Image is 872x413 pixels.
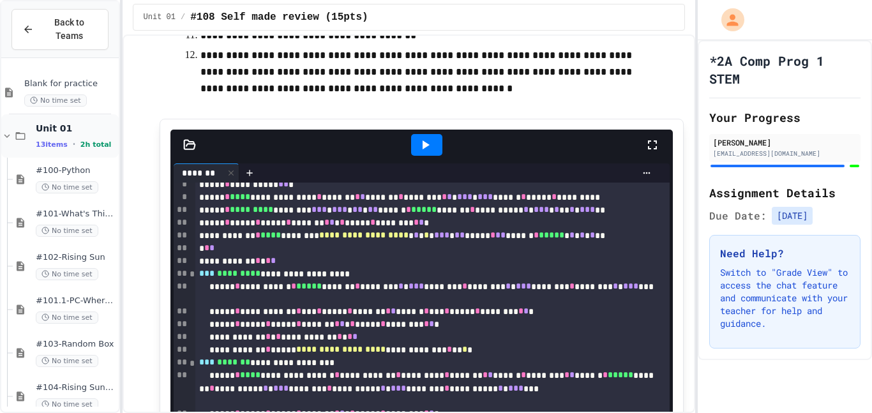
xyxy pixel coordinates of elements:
[36,296,116,306] span: #101.1-PC-Where am I?
[36,398,98,410] span: No time set
[709,52,861,87] h1: *2A Comp Prog 1 STEM
[190,10,368,25] span: #108 Self made review (15pts)
[73,139,75,149] span: •
[36,123,116,134] span: Unit 01
[772,207,813,225] span: [DATE]
[713,149,857,158] div: [EMAIL_ADDRESS][DOMAIN_NAME]
[41,16,98,43] span: Back to Teams
[36,355,98,367] span: No time set
[709,208,767,223] span: Due Date:
[36,140,68,149] span: 13 items
[36,252,116,263] span: #102-Rising Sun
[36,382,116,393] span: #104-Rising Sun Plus
[24,79,116,89] span: Blank for practice
[36,312,98,324] span: No time set
[144,12,176,22] span: Unit 01
[720,266,850,330] p: Switch to "Grade View" to access the chat feature and communicate with your teacher for help and ...
[24,94,87,107] span: No time set
[80,140,112,149] span: 2h total
[36,225,98,237] span: No time set
[36,268,98,280] span: No time set
[708,5,748,34] div: My Account
[36,165,116,176] span: #100-Python
[36,209,116,220] span: #101-What's This ??
[36,339,116,350] span: #103-Random Box
[709,109,861,126] h2: Your Progress
[36,181,98,193] span: No time set
[709,184,861,202] h2: Assignment Details
[11,9,109,50] button: Back to Teams
[720,246,850,261] h3: Need Help?
[181,12,185,22] span: /
[713,137,857,148] div: [PERSON_NAME]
